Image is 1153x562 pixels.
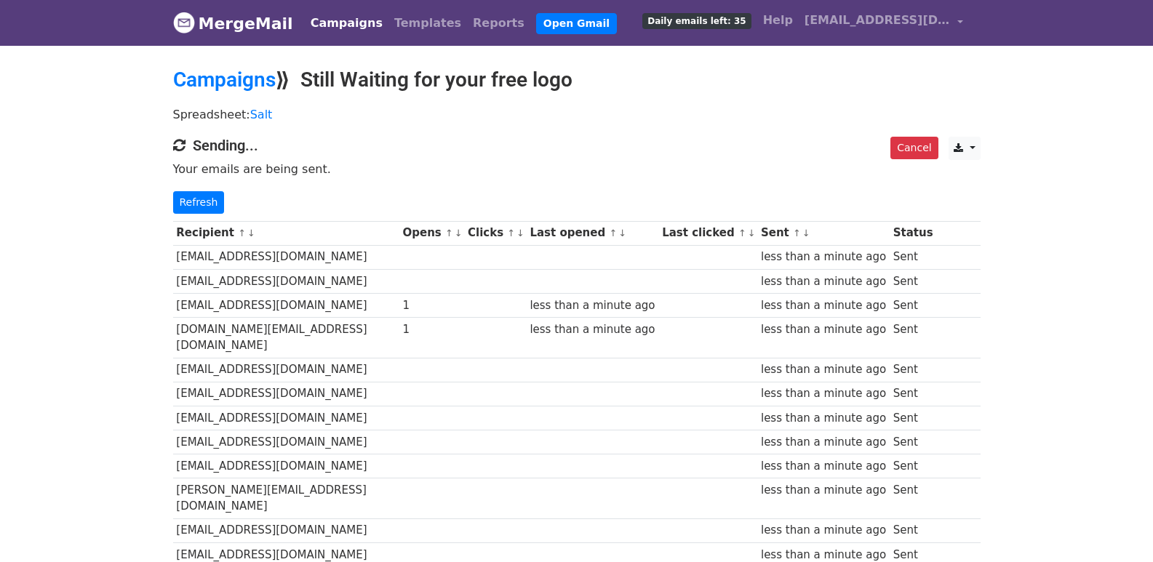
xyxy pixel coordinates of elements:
[805,12,950,29] span: [EMAIL_ADDRESS][DOMAIN_NAME]
[507,228,515,238] a: ↑
[761,361,886,378] div: less than a minute ago
[890,382,936,406] td: Sent
[761,297,886,314] div: less than a minute ago
[173,317,399,358] td: [DOMAIN_NAME][EMAIL_ADDRESS][DOMAIN_NAME]
[536,13,617,34] a: Open Gmail
[173,221,399,245] th: Recipient
[738,228,746,238] a: ↑
[238,228,246,238] a: ↑
[455,228,463,238] a: ↓
[890,245,936,269] td: Sent
[890,269,936,293] td: Sent
[642,13,751,29] span: Daily emails left: 35
[793,228,801,238] a: ↑
[890,518,936,542] td: Sent
[761,273,886,290] div: less than a minute ago
[173,161,981,177] p: Your emails are being sent.
[173,269,399,293] td: [EMAIL_ADDRESS][DOMAIN_NAME]
[890,478,936,519] td: Sent
[402,321,460,338] div: 1
[618,228,626,238] a: ↓
[173,68,981,92] h2: ⟫ Still Waiting for your free logo
[890,430,936,454] td: Sent
[890,221,936,245] th: Status
[761,249,886,265] div: less than a minute ago
[890,137,938,159] a: Cancel
[173,293,399,317] td: [EMAIL_ADDRESS][DOMAIN_NAME]
[802,228,810,238] a: ↓
[890,454,936,478] td: Sent
[761,458,886,475] div: less than a minute ago
[890,358,936,382] td: Sent
[173,68,276,92] a: Campaigns
[761,522,886,539] div: less than a minute ago
[658,221,757,245] th: Last clicked
[399,221,465,245] th: Opens
[173,8,293,39] a: MergeMail
[467,9,530,38] a: Reports
[890,317,936,358] td: Sent
[761,410,886,427] div: less than a minute ago
[173,191,225,214] a: Refresh
[388,9,467,38] a: Templates
[609,228,617,238] a: ↑
[530,297,655,314] div: less than a minute ago
[761,321,886,338] div: less than a minute ago
[799,6,969,40] a: [EMAIL_ADDRESS][DOMAIN_NAME]
[173,137,981,154] h4: Sending...
[890,293,936,317] td: Sent
[761,385,886,402] div: less than a minute ago
[527,221,659,245] th: Last opened
[761,482,886,499] div: less than a minute ago
[445,228,453,238] a: ↑
[757,6,799,35] a: Help
[173,406,399,430] td: [EMAIL_ADDRESS][DOMAIN_NAME]
[173,478,399,519] td: [PERSON_NAME][EMAIL_ADDRESS][DOMAIN_NAME]
[173,454,399,478] td: [EMAIL_ADDRESS][DOMAIN_NAME]
[173,107,981,122] p: Spreadsheet:
[250,108,273,121] a: Salt
[305,9,388,38] a: Campaigns
[173,358,399,382] td: [EMAIL_ADDRESS][DOMAIN_NAME]
[173,518,399,542] td: [EMAIL_ADDRESS][DOMAIN_NAME]
[637,6,757,35] a: Daily emails left: 35
[761,434,886,451] div: less than a minute ago
[516,228,524,238] a: ↓
[464,221,526,245] th: Clicks
[890,406,936,430] td: Sent
[173,245,399,269] td: [EMAIL_ADDRESS][DOMAIN_NAME]
[402,297,460,314] div: 1
[530,321,655,338] div: less than a minute ago
[247,228,255,238] a: ↓
[173,430,399,454] td: [EMAIL_ADDRESS][DOMAIN_NAME]
[748,228,756,238] a: ↓
[173,382,399,406] td: [EMAIL_ADDRESS][DOMAIN_NAME]
[757,221,890,245] th: Sent
[173,12,195,33] img: MergeMail logo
